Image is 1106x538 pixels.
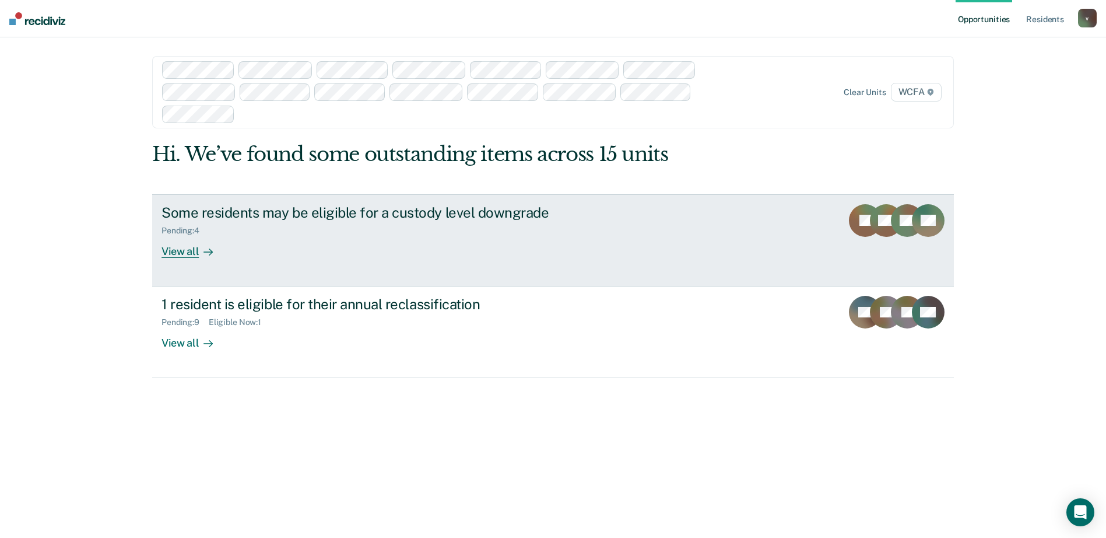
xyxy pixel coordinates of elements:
img: Recidiviz [9,12,65,25]
div: Pending : 9 [161,317,209,327]
a: Some residents may be eligible for a custody level downgradePending:4View all [152,194,954,287]
a: 1 resident is eligible for their annual reclassificationPending:9Eligible Now:1View all [152,287,954,378]
div: Some residents may be eligible for a custody level downgrade [161,204,571,221]
div: Clear units [844,88,886,97]
div: View all [161,235,227,258]
button: v [1078,9,1097,27]
div: Open Intercom Messenger [1066,498,1094,526]
div: Eligible Now : 1 [209,317,271,327]
div: Pending : 4 [161,226,209,236]
div: View all [161,327,227,350]
span: WCFA [891,83,942,102]
div: Hi. We’ve found some outstanding items across 15 units [152,142,793,166]
div: 1 resident is eligible for their annual reclassification [161,296,571,313]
